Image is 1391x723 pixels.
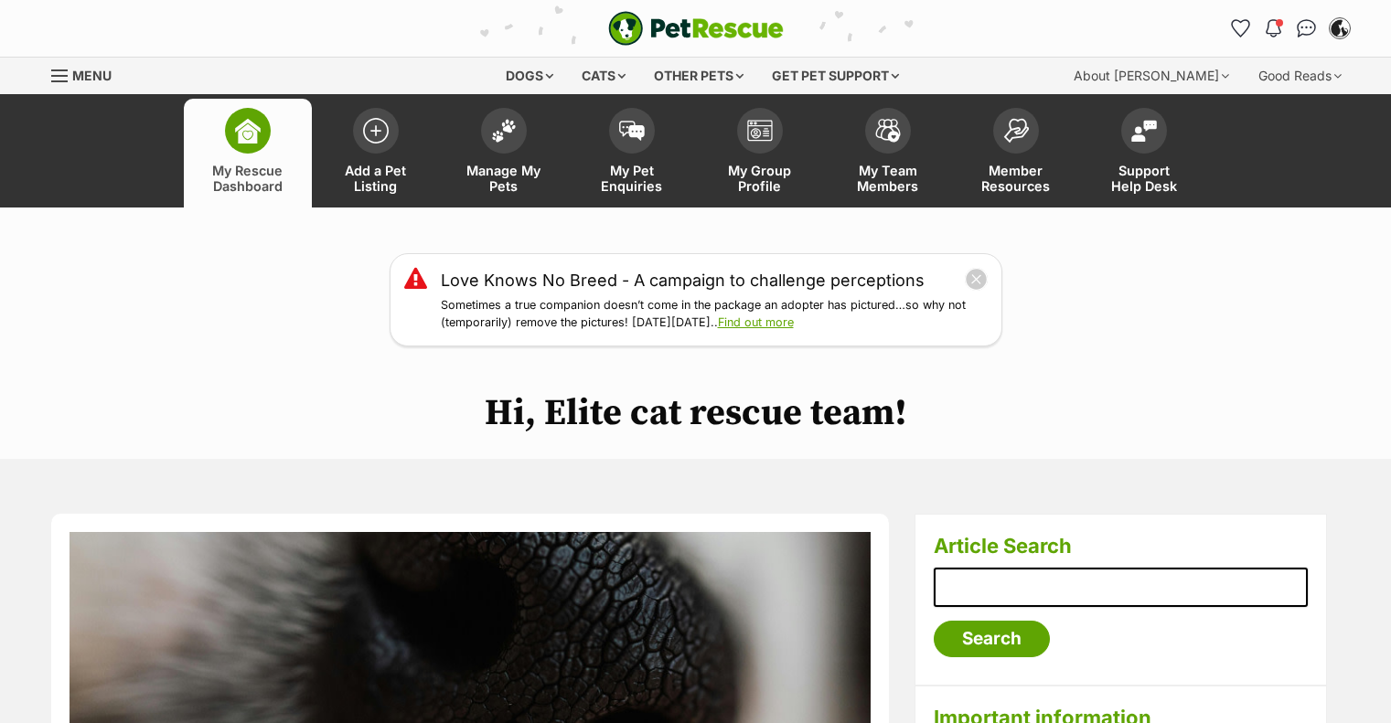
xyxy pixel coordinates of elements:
img: manage-my-pets-icon-02211641906a0b7f246fdf0571729dbe1e7629f14944591b6c1af311fb30b64b.svg [491,119,517,143]
div: Cats [569,58,638,94]
img: member-resources-icon-8e73f808a243e03378d46382f2149f9095a855e16c252ad45f914b54edf8863c.svg [1003,118,1029,143]
img: add-pet-listing-icon-0afa8454b4691262ce3f59096e99ab1cd57d4a30225e0717b998d2c9b9846f56.svg [363,118,389,144]
span: Support Help Desk [1103,163,1185,194]
span: My Rescue Dashboard [207,163,289,194]
p: Sometimes a true companion doesn’t come in the package an adopter has pictured…so why not (tempor... [441,297,988,332]
a: My Team Members [824,99,952,207]
img: help-desk-icon-fdf02630f3aa405de69fd3d07c3f3aa587a6932b1a1747fa1d2bba05be0121f9.svg [1131,120,1157,142]
img: dashboard-icon-eb2f2d2d3e046f16d808141f083e7271f6b2e854fb5c12c21221c1fb7104beca.svg [235,118,261,144]
span: My Team Members [847,163,929,194]
span: My Pet Enquiries [591,163,673,194]
div: Other pets [641,58,756,94]
button: close [965,268,988,291]
div: Dogs [493,58,566,94]
a: Find out more [718,315,794,329]
input: Search [934,621,1050,657]
a: Manage My Pets [440,99,568,207]
img: Roxy Ristevski profile pic [1331,19,1349,37]
h3: Article Search [934,533,1308,558]
div: Get pet support [759,58,912,94]
a: Support Help Desk [1080,99,1208,207]
button: Notifications [1259,14,1289,43]
img: notifications-46538b983faf8c2785f20acdc204bb7945ddae34d4c08c2a6579f10ce5e182be.svg [1266,19,1280,37]
span: Menu [72,68,112,83]
span: My Group Profile [719,163,801,194]
img: team-members-icon-5396bd8760b3fe7c0b43da4ab00e1e3bb1a5d9ba89233759b79545d2d3fc5d0d.svg [875,119,901,143]
span: Member Resources [975,163,1057,194]
span: Manage My Pets [463,163,545,194]
a: PetRescue [608,11,784,46]
ul: Account quick links [1226,14,1354,43]
a: My Pet Enquiries [568,99,696,207]
a: Conversations [1292,14,1321,43]
span: Add a Pet Listing [335,163,417,194]
img: logo-e224e6f780fb5917bec1dbf3a21bbac754714ae5b6737aabdf751b685950b380.svg [608,11,784,46]
div: About [PERSON_NAME] [1061,58,1242,94]
img: chat-41dd97257d64d25036548639549fe6c8038ab92f7586957e7f3b1b290dea8141.svg [1297,19,1316,37]
a: Favourites [1226,14,1256,43]
a: My Group Profile [696,99,824,207]
img: pet-enquiries-icon-7e3ad2cf08bfb03b45e93fb7055b45f3efa6380592205ae92323e6603595dc1f.svg [619,121,645,141]
div: Good Reads [1246,58,1354,94]
a: Menu [51,58,124,90]
a: My Rescue Dashboard [184,99,312,207]
a: Member Resources [952,99,1080,207]
img: group-profile-icon-3fa3cf56718a62981997c0bc7e787c4b2cf8bcc04b72c1350f741eb67cf2f40e.svg [747,120,773,142]
a: Love Knows No Breed - A campaign to challenge perceptions [441,268,925,292]
button: My account [1325,14,1354,43]
a: Add a Pet Listing [312,99,440,207]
